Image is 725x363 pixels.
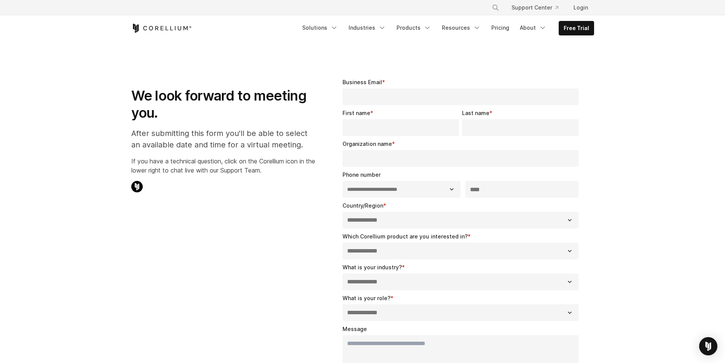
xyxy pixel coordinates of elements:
[343,326,367,332] span: Message
[131,157,315,175] p: If you have a technical question, click on the Corellium icon in the lower right to chat live wit...
[131,181,143,192] img: Corellium Chat Icon
[131,87,315,122] h1: We look forward to meeting you.
[437,21,485,35] a: Resources
[343,264,402,270] span: What is your industry?
[487,21,514,35] a: Pricing
[343,141,392,147] span: Organization name
[343,110,370,116] span: First name
[344,21,390,35] a: Industries
[343,171,381,178] span: Phone number
[559,21,594,35] a: Free Trial
[343,295,390,301] span: What is your role?
[515,21,551,35] a: About
[505,1,564,14] a: Support Center
[131,24,192,33] a: Corellium Home
[462,110,489,116] span: Last name
[298,21,343,35] a: Solutions
[699,337,717,355] div: Open Intercom Messenger
[343,79,382,85] span: Business Email
[343,202,383,209] span: Country/Region
[298,21,594,35] div: Navigation Menu
[343,233,468,240] span: Which Corellium product are you interested in?
[567,1,594,14] a: Login
[131,128,315,150] p: After submitting this form you'll be able to select an available date and time for a virtual meet...
[392,21,436,35] a: Products
[483,1,594,14] div: Navigation Menu
[489,1,502,14] button: Search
